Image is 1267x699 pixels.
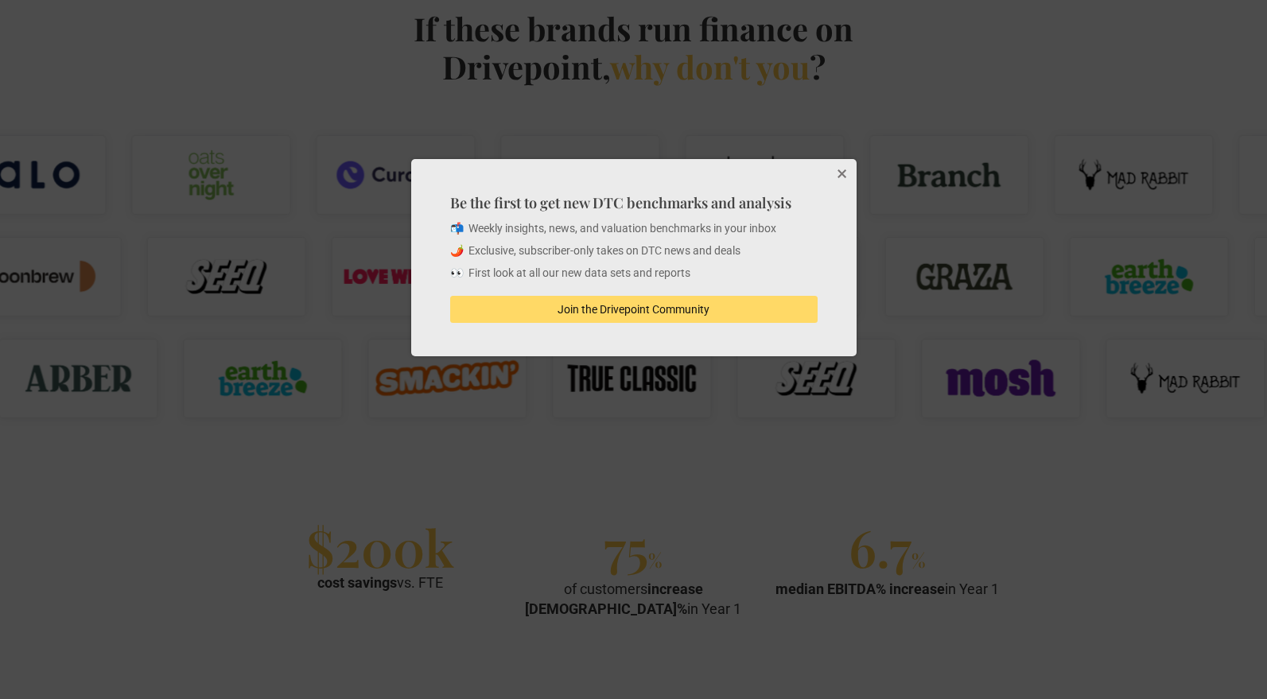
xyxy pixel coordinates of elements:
[450,192,818,212] h4: Be the first to get new DTC benchmarks and analysis
[825,159,857,191] button: Close
[450,221,818,237] p: 📬 Weekly insights, news, and valuation benchmarks in your inbox
[411,159,857,356] div: Be the first to get new DTC benchmarks and analysis
[450,243,818,259] p: 🌶️ Exclusive, subscriber-only takes on DTC news and deals
[450,266,818,282] p: 👀 First look at all our new data sets and reports
[450,296,818,323] button: Join the Drivepoint Community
